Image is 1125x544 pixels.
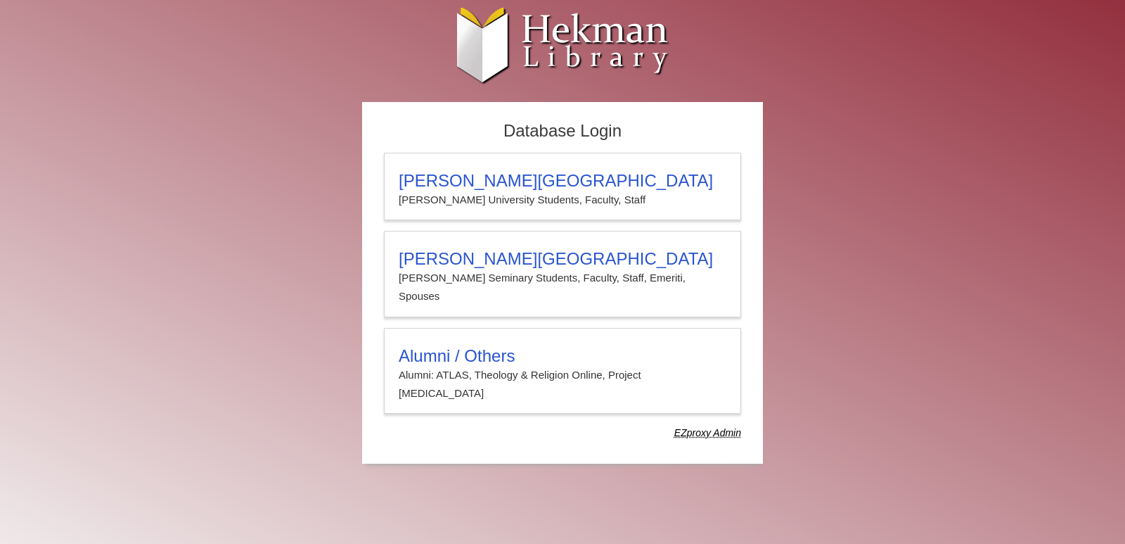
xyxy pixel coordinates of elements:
[399,346,726,366] h3: Alumni / Others
[399,346,726,403] summary: Alumni / OthersAlumni: ATLAS, Theology & Religion Online, Project [MEDICAL_DATA]
[399,171,726,191] h3: [PERSON_NAME][GEOGRAPHIC_DATA]
[399,191,726,209] p: [PERSON_NAME] University Students, Faculty, Staff
[377,117,748,146] h2: Database Login
[399,366,726,403] p: Alumni: ATLAS, Theology & Religion Online, Project [MEDICAL_DATA]
[674,427,741,438] dfn: Use Alumni login
[399,269,726,306] p: [PERSON_NAME] Seminary Students, Faculty, Staff, Emeriti, Spouses
[384,153,741,220] a: [PERSON_NAME][GEOGRAPHIC_DATA][PERSON_NAME] University Students, Faculty, Staff
[399,249,726,269] h3: [PERSON_NAME][GEOGRAPHIC_DATA]
[384,231,741,317] a: [PERSON_NAME][GEOGRAPHIC_DATA][PERSON_NAME] Seminary Students, Faculty, Staff, Emeriti, Spouses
